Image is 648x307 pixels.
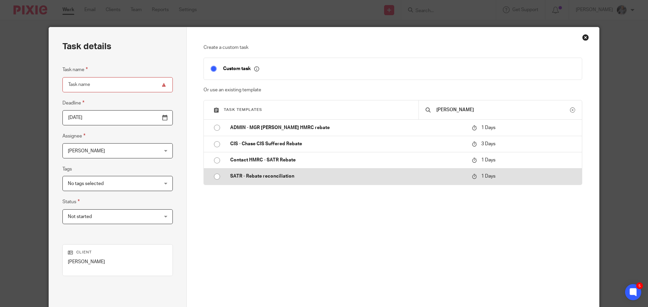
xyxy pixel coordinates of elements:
span: Not started [68,214,92,219]
span: 1 Days [481,125,495,130]
div: Close this dialog window [582,34,589,41]
span: Task templates [224,108,262,112]
input: Task name [62,77,173,92]
input: Search... [436,106,570,114]
label: Task name [62,66,88,73]
h2: Task details [62,41,111,52]
input: Pick a date [62,110,173,125]
span: No tags selected [68,181,104,186]
p: Client [68,250,167,255]
p: Create a custom task [204,44,583,51]
p: Or use an existing template [204,87,583,93]
label: Status [62,198,80,206]
label: Assignee [62,132,85,140]
p: CIS - Chase CIS Suffered Rebate [230,141,465,147]
p: [PERSON_NAME] [68,258,167,265]
p: SATR - Rebate reconciliation [230,173,465,180]
div: 5 [636,282,643,289]
label: Deadline [62,99,84,107]
span: 1 Days [481,174,495,179]
p: ADMIN - MGR [PERSON_NAME] HMRC rebate [230,124,465,131]
span: 1 Days [481,158,495,162]
p: Contact HMRC - SATR Rebate [230,157,465,163]
span: 3 Days [481,142,495,146]
span: [PERSON_NAME] [68,149,105,153]
p: Custom task [223,66,259,72]
label: Tags [62,166,72,173]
